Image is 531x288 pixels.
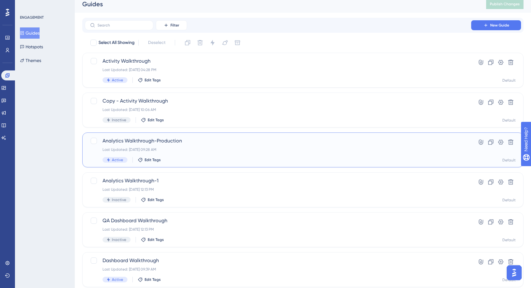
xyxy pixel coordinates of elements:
[103,107,453,112] div: Last Updated: [DATE] 10:06 AM
[103,147,453,152] div: Last Updated: [DATE] 09:28 AM
[103,257,453,264] span: Dashboard Walkthrough
[148,197,164,202] span: Edit Tags
[471,20,521,30] button: New Guide
[103,137,453,145] span: Analytics Walkthrough-Production
[145,78,161,83] span: Edit Tags
[170,23,179,28] span: Filter
[98,23,148,27] input: Search
[20,41,43,52] button: Hotspots
[112,277,123,282] span: Active
[103,217,453,224] span: QA Dashboard Walkthrough
[148,118,164,122] span: Edit Tags
[20,27,40,39] button: Guides
[138,157,161,162] button: Edit Tags
[145,157,161,162] span: Edit Tags
[103,177,453,185] span: Analytics Walkthrough-1
[505,263,524,282] iframe: UserGuiding AI Assistant Launcher
[148,237,164,242] span: Edit Tags
[112,237,126,242] span: Inactive
[502,158,516,163] div: Default
[20,15,44,20] div: ENGAGEMENT
[490,23,509,28] span: New Guide
[502,78,516,83] div: Default
[103,67,453,72] div: Last Updated: [DATE] 04:28 PM
[112,78,123,83] span: Active
[103,97,453,105] span: Copy - Activity Walkthrough
[145,277,161,282] span: Edit Tags
[103,227,453,232] div: Last Updated: [DATE] 12:13 PM
[490,2,520,7] span: Publish Changes
[148,39,165,46] span: Deselect
[20,55,41,66] button: Themes
[156,20,187,30] button: Filter
[112,157,123,162] span: Active
[141,118,164,122] button: Edit Tags
[502,198,516,203] div: Default
[138,277,161,282] button: Edit Tags
[502,277,516,282] div: Default
[112,197,126,202] span: Inactive
[103,267,453,272] div: Last Updated: [DATE] 09:39 AM
[103,187,453,192] div: Last Updated: [DATE] 12:13 PM
[502,118,516,123] div: Default
[15,2,39,9] span: Need Help?
[138,78,161,83] button: Edit Tags
[98,39,135,46] span: Select All Showing
[103,57,453,65] span: Activity Walkthrough
[141,197,164,202] button: Edit Tags
[112,118,126,122] span: Inactive
[141,237,164,242] button: Edit Tags
[502,238,516,242] div: Default
[142,37,171,48] button: Deselect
